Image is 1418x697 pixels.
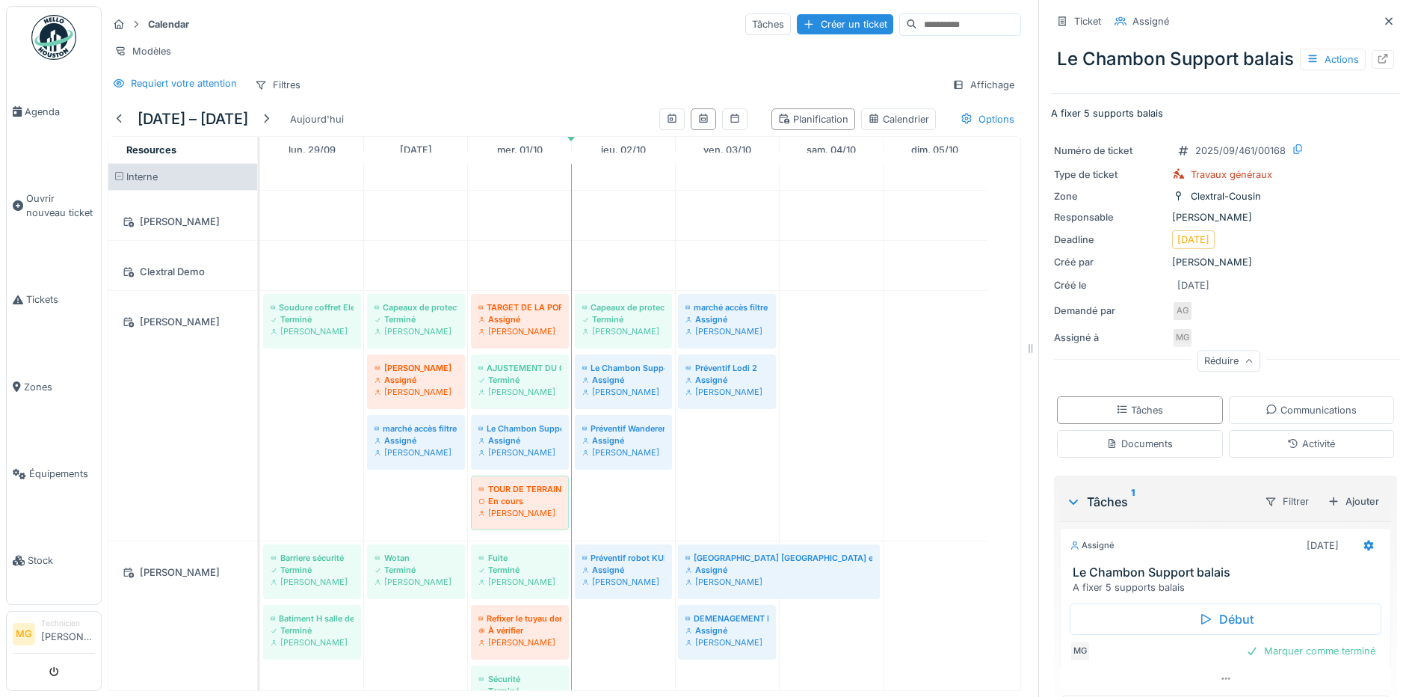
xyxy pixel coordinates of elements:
div: Créé par [1054,255,1166,269]
div: Ajouter [1322,491,1385,512]
div: [PERSON_NAME] [478,507,561,519]
a: MG Technicien[PERSON_NAME] [13,618,95,654]
strong: Calendar [142,17,195,31]
div: Assigné [374,435,457,446]
div: Assigné [685,624,768,636]
div: Filtrer [1258,491,1316,512]
a: 2 octobre 2025 [597,140,650,160]
div: Créé le [1054,278,1166,292]
img: Badge_color-CXgf-gQk.svg [31,15,76,60]
div: TARGET DE LA PORTE DE L'ENTREE PRINCIPALE FROTTE AU SOL [478,301,561,313]
div: TOUR DE TERRAIN [478,483,561,495]
span: Interne [126,171,158,182]
div: Tâches [1116,403,1163,417]
div: Documents [1106,437,1173,451]
span: Tickets [26,292,95,307]
div: Clextral-Cousin [1191,189,1261,203]
a: 3 octobre 2025 [700,140,755,160]
div: Le Chambon Support balais [478,423,561,435]
div: Options [954,108,1021,130]
div: [PERSON_NAME] [478,386,561,398]
div: [PERSON_NAME] [685,636,768,648]
div: [PERSON_NAME] [478,446,561,458]
div: Wotan [374,552,457,564]
div: Terminé [271,564,354,576]
div: Planification [778,112,848,126]
div: Requiert votre attention [131,76,237,90]
div: [PERSON_NAME] [685,576,872,588]
div: Assigné [478,313,561,325]
div: DEMENAGEMENT DES ARMOIRES, PORTIQUES ET COFFRE FORT POUR BU POMPE [685,612,768,624]
div: [PERSON_NAME] [117,313,248,331]
div: Terminé [271,313,354,325]
div: [PERSON_NAME] [374,325,457,337]
div: Réduire [1197,351,1260,372]
div: [PERSON_NAME] [117,212,248,231]
div: Terminé [478,374,561,386]
div: [PERSON_NAME] [271,636,354,648]
div: Terminé [582,313,665,325]
li: [PERSON_NAME] [41,618,95,650]
div: Technicien [41,618,95,629]
div: Préventif robot KUKA [582,552,665,564]
div: Tâches [1066,493,1252,511]
div: Préventif Lodi 2 [685,362,768,374]
a: Stock [7,518,101,604]
div: Le Chambon Support balais [1051,40,1400,79]
div: Assigné [1132,14,1169,28]
div: Terminé [374,564,457,576]
a: 1 octobre 2025 [493,140,546,160]
div: [PERSON_NAME] [582,576,665,588]
a: 4 octobre 2025 [803,140,860,160]
div: [PERSON_NAME] [271,325,354,337]
a: 30 septembre 2025 [396,140,436,160]
div: Assigné [685,374,768,386]
a: 29 septembre 2025 [285,140,339,160]
h5: [DATE] – [DATE] [138,110,248,128]
div: [PERSON_NAME] [582,386,665,398]
div: [PERSON_NAME] [117,563,248,582]
div: Soudure coffret Elec [271,301,354,313]
div: Ticket [1074,14,1101,28]
div: [PERSON_NAME] [582,446,665,458]
a: 5 octobre 2025 [907,140,962,160]
a: Agenda [7,68,101,155]
div: Deadline [1054,233,1166,247]
div: Assigné [582,564,665,576]
div: [PERSON_NAME] [374,386,457,398]
div: Fuite [478,552,561,564]
span: Resources [126,144,176,156]
div: Sécurité [478,673,561,685]
div: [PERSON_NAME] [374,362,457,374]
div: Refixer le tuyau derrière la machine [478,612,561,624]
div: Filtres [248,74,307,96]
div: À vérifier [478,624,561,636]
div: [PERSON_NAME] [1054,210,1397,224]
div: Responsable [1054,210,1166,224]
span: Équipements [29,467,95,481]
div: En cours [478,495,561,507]
div: Assigné [478,435,561,446]
div: Assigné à [1054,331,1166,345]
div: Terminé [271,624,354,636]
div: Assigné [685,564,872,576]
div: [PERSON_NAME] [1054,255,1397,269]
div: Assigné [685,313,768,325]
div: [PERSON_NAME] [478,576,561,588]
div: [PERSON_NAME] [582,325,665,337]
div: Terminé [478,564,561,576]
div: [DATE] [1177,278,1209,292]
div: AJUSTEMENT DU CADRE DE LA PORTE PIETONNE ATELIER RICAMARIE [478,362,561,374]
div: [PERSON_NAME] [374,446,457,458]
div: MG [1172,328,1193,348]
a: Ouvrir nouveau ticket [7,155,101,257]
div: [GEOGRAPHIC_DATA] [GEOGRAPHIC_DATA] et [GEOGRAPHIC_DATA] Chazeau [685,552,872,564]
div: Communications [1266,403,1357,417]
div: Assigné [1070,539,1115,552]
div: Clextral Demo [117,262,248,281]
a: Équipements [7,431,101,518]
sup: 1 [1131,493,1135,511]
div: AG [1172,301,1193,322]
div: Capeaux de protection [582,301,665,313]
div: [DATE] [1307,538,1339,553]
